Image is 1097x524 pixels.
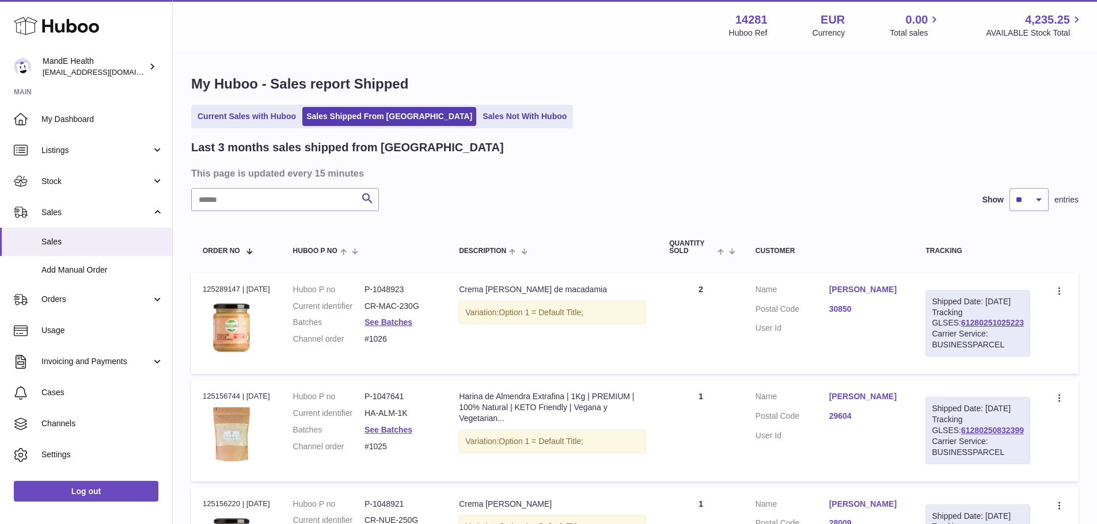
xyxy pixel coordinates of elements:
[982,194,1004,205] label: Show
[41,265,164,276] span: Add Manual Order
[193,107,300,126] a: Current Sales with Huboo
[925,397,1030,464] div: Tracking GLSES:
[203,284,270,294] div: 125289147 | [DATE]
[41,114,164,125] span: My Dashboard
[293,284,365,295] dt: Huboo P no
[293,334,365,345] dt: Channel order
[829,304,903,315] a: 30850
[756,411,829,424] dt: Postal Code
[191,167,1076,179] h3: This page is updated every 15 minutes
[925,247,1030,255] div: Tracking
[293,317,365,328] dt: Batches
[459,499,646,510] div: Crema [PERSON_NAME]
[669,240,714,255] span: Quantity Sold
[813,28,845,39] div: Currency
[459,247,506,255] span: Description
[932,296,1024,307] div: Shipped Date: [DATE]
[735,12,768,28] strong: 14281
[729,28,768,39] div: Huboo Ref
[41,449,164,460] span: Settings
[906,12,928,28] span: 0.00
[932,328,1024,350] div: Carrier Service: BUSINESSPARCEL
[365,284,436,295] dd: P-1048923
[41,145,151,156] span: Listings
[479,107,571,126] a: Sales Not With Huboo
[43,67,169,77] span: [EMAIL_ADDRESS][DOMAIN_NAME]
[756,284,829,298] dt: Name
[1054,194,1079,205] span: entries
[293,247,337,255] span: Huboo P no
[14,481,158,502] a: Log out
[293,301,365,312] dt: Current identifier
[925,290,1030,357] div: Tracking GLSES:
[961,426,1024,435] a: 61280250832399
[43,56,146,78] div: MandE Health
[459,391,646,424] div: Harina de Almendra Extrafina | 1Kg | PREMIUM | 100% Natural | KETO Friendly | Vegana y Vegetarian...
[365,425,412,434] a: See Batches
[365,334,436,345] dd: #1026
[41,356,151,367] span: Invoicing and Payments
[932,511,1024,522] div: Shipped Date: [DATE]
[293,408,365,419] dt: Current identifier
[14,58,31,75] img: internalAdmin-14281@internal.huboo.com
[829,411,903,422] a: 29604
[293,424,365,435] dt: Batches
[756,304,829,318] dt: Postal Code
[890,28,941,39] span: Total sales
[365,301,436,312] dd: CR-MAC-230G
[986,28,1083,39] span: AVAILABLE Stock Total
[191,75,1079,93] h1: My Huboo - Sales report Shipped
[365,499,436,510] dd: P-1048921
[756,323,829,334] dt: User Id
[41,387,164,398] span: Cases
[293,441,365,452] dt: Channel order
[365,318,412,327] a: See Batches
[756,499,829,512] dt: Name
[658,380,744,481] td: 1
[365,391,436,402] dd: P-1047641
[459,301,646,324] div: Variation:
[191,140,504,155] h2: Last 3 months sales shipped from [GEOGRAPHIC_DATA]
[293,391,365,402] dt: Huboo P no
[756,391,829,405] dt: Name
[203,391,270,401] div: 125156744 | [DATE]
[932,436,1024,458] div: Carrier Service: BUSINESSPARCEL
[459,284,646,295] div: Crema [PERSON_NAME] de macadamia
[986,12,1083,39] a: 4,235.25 AVAILABLE Stock Total
[890,12,941,39] a: 0.00 Total sales
[293,499,365,510] dt: Huboo P no
[961,318,1024,327] a: 61280251025223
[658,273,744,374] td: 2
[41,325,164,336] span: Usage
[41,207,151,218] span: Sales
[499,308,583,317] span: Option 1 = Default Title;
[365,441,436,452] dd: #1025
[821,12,845,28] strong: EUR
[459,430,646,453] div: Variation:
[203,499,270,509] div: 125156220 | [DATE]
[41,176,151,187] span: Stock
[203,247,240,255] span: Order No
[932,403,1024,414] div: Shipped Date: [DATE]
[1025,12,1070,28] span: 4,235.25
[41,418,164,429] span: Channels
[203,406,260,463] img: m-migdalowa_1.jpg
[41,294,151,305] span: Orders
[756,247,903,255] div: Customer
[829,391,903,402] a: [PERSON_NAME]
[203,298,260,355] img: Stamps_Natuvid_0008_NUEZDEMACADAMIA.jpg
[41,236,164,247] span: Sales
[756,430,829,441] dt: User Id
[499,437,583,446] span: Option 1 = Default Title;
[829,499,903,510] a: [PERSON_NAME]
[365,408,436,419] dd: HA-ALM-1K
[302,107,476,126] a: Sales Shipped From [GEOGRAPHIC_DATA]
[829,284,903,295] a: [PERSON_NAME]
